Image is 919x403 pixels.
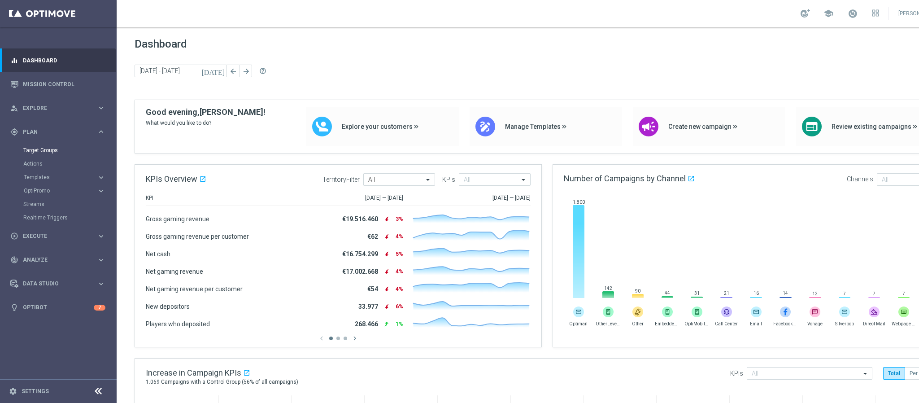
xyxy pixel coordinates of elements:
[823,9,833,18] span: school
[23,197,116,211] div: Streams
[23,160,93,167] a: Actions
[10,280,97,288] div: Data Studio
[23,211,116,224] div: Realtime Triggers
[10,256,18,264] i: track_changes
[10,128,18,136] i: gps_fixed
[10,280,106,287] button: Data Studio keyboard_arrow_right
[9,387,17,395] i: settings
[10,105,106,112] button: person_search Explore keyboard_arrow_right
[97,104,105,112] i: keyboard_arrow_right
[23,296,94,320] a: Optibot
[10,48,105,72] div: Dashboard
[10,232,106,240] button: play_circle_outline Execute keyboard_arrow_right
[97,232,105,241] i: keyboard_arrow_right
[23,48,105,72] a: Dashboard
[22,389,49,394] a: Settings
[10,81,106,88] button: Mission Control
[10,304,106,311] button: lightbulb Optibot 7
[10,104,18,112] i: person_search
[23,257,97,263] span: Analyze
[24,188,88,193] span: OptiPromo
[24,175,97,180] div: Templates
[23,184,116,197] div: OptiPromo
[23,144,116,157] div: Target Groups
[10,232,97,240] div: Execute
[23,147,93,154] a: Target Groups
[10,57,106,64] button: equalizer Dashboard
[94,305,105,311] div: 7
[10,296,105,320] div: Optibot
[10,303,18,311] i: lightbulb
[97,187,105,195] i: keyboard_arrow_right
[23,214,93,221] a: Realtime Triggers
[23,174,106,181] button: Templates keyboard_arrow_right
[10,57,18,65] i: equalizer
[10,256,97,264] div: Analyze
[10,232,18,240] i: play_circle_outline
[10,72,105,96] div: Mission Control
[10,128,97,136] div: Plan
[23,233,97,239] span: Execute
[23,72,105,96] a: Mission Control
[23,105,97,111] span: Explore
[97,173,105,182] i: keyboard_arrow_right
[97,127,105,136] i: keyboard_arrow_right
[24,188,97,193] div: OptiPromo
[97,256,105,264] i: keyboard_arrow_right
[23,129,97,135] span: Plan
[10,128,106,136] button: gps_fixed Plan keyboard_arrow_right
[23,281,97,286] span: Data Studio
[23,187,106,194] button: OptiPromo keyboard_arrow_right
[97,280,105,288] i: keyboard_arrow_right
[23,201,93,208] a: Streams
[24,175,88,180] span: Templates
[10,104,97,112] div: Explore
[23,171,116,184] div: Templates
[10,256,106,263] button: track_changes Analyze keyboard_arrow_right
[23,157,116,171] div: Actions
